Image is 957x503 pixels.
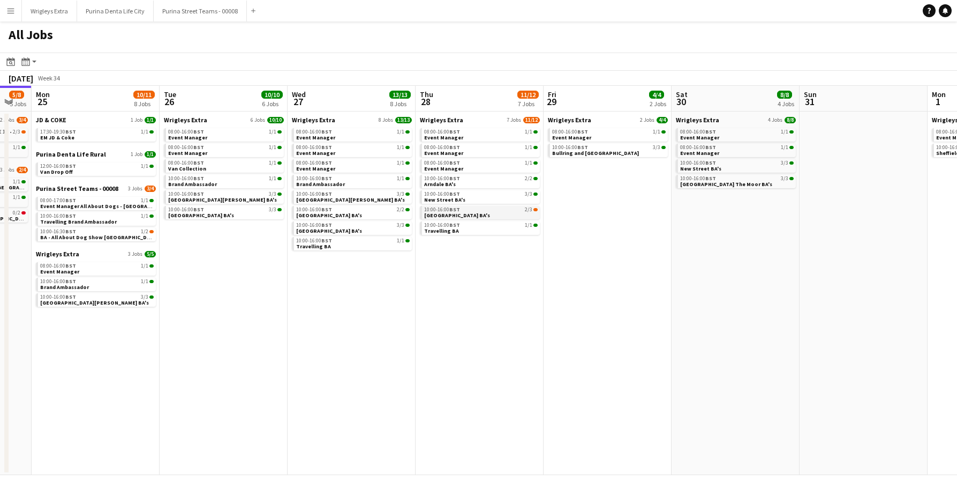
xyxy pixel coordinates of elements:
span: 10:00-16:00 [424,223,460,228]
span: 3/3 [397,191,404,197]
span: 26 [162,95,176,108]
span: 10:00-16:00 [168,207,204,212]
div: Purina Denta Life Rural1 Job1/112:00-16:00BST1/1Van Drop Off [36,150,156,184]
span: Van Collection [168,165,206,172]
a: 08:00-16:00BST1/1Event Manager [424,128,538,140]
a: 10:00-16:00BST1/1Travelling BA [424,221,538,234]
span: Purina Denta Life Rural [36,150,106,158]
span: 4/4 [657,117,668,123]
span: 10:00-16:00 [424,191,460,197]
span: 08:00-16:00 [40,263,76,269]
span: 1/1 [397,145,404,150]
div: 2 Jobs [650,100,666,108]
span: 1/1 [525,160,532,166]
span: 10:00-16:00 [40,294,76,300]
span: 3/4 [17,117,28,123]
a: 10:00-16:00BST3/3[GEOGRAPHIC_DATA][PERSON_NAME] BA's [296,190,410,203]
span: 1/1 [405,130,410,134]
span: 0/2 [21,211,26,214]
span: Event Manager [424,150,463,157]
span: 2 Jobs [640,117,654,123]
span: 4 Jobs [768,117,782,123]
a: 08:00-17:00BST1/1Event Manager All About Dogs - [GEOGRAPHIC_DATA] [40,197,154,209]
span: 3/3 [781,160,788,166]
span: 1/1 [789,146,794,149]
a: 10:00-16:00BST1/1Brand Ambassador [168,175,282,187]
span: New Street BA's [680,165,721,172]
span: 08:00-16:00 [168,145,204,150]
span: 13/13 [395,117,412,123]
a: 10:00-16:00BST3/3[GEOGRAPHIC_DATA] The Moor BA's [680,175,794,187]
a: 08:00-16:00BST1/1Event Manager [296,144,410,156]
span: Mon [932,90,946,99]
span: BST [65,228,76,235]
span: New Street BA's [424,196,465,203]
a: 08:00-16:00BST1/1Event Manager [168,128,282,140]
span: 3/3 [269,191,276,197]
span: 10:00-16:00 [680,176,716,181]
span: 1/1 [277,130,282,134]
span: Event Manager [680,134,719,141]
span: 1/1 [149,130,154,134]
a: 10:00-16:30BST1/2BA - All About Dog Show [GEOGRAPHIC_DATA] [40,228,154,240]
a: 10:00-16:00BST1/1Brand Ambassador [40,278,154,290]
span: Nottingham Old Market Square BA's [168,212,234,219]
span: 3/3 [525,191,532,197]
span: 25 [34,95,50,108]
div: Wrigleys Extra3 Jobs5/508:00-16:00BST1/1Event Manager10:00-16:00BST1/1Brand Ambassador10:00-16:00... [36,250,156,309]
span: 08:00-16:00 [424,160,460,166]
span: BST [705,144,716,151]
span: BST [449,175,460,182]
span: 3/3 [405,193,410,196]
a: Purina Denta Life Rural1 Job1/1 [36,150,156,158]
span: 29 [546,95,556,108]
span: 3/3 [789,161,794,165]
button: Purina Denta Life City [77,1,154,21]
a: 08:00-16:00BST1/1Event Manager [168,144,282,156]
div: Wrigleys Extra7 Jobs11/1208:00-16:00BST1/1Event Manager08:00-16:00BST1/1Event Manager08:00-16:00B... [420,116,540,237]
span: 11/12 [523,117,540,123]
a: 10:00-16:00BST1/1Travelling Brand Ambassador [40,212,154,225]
span: BST [321,175,332,182]
button: Purina Street Teams - 00008 [154,1,247,21]
span: 10:00-16:00 [296,207,332,212]
span: 1/1 [397,160,404,166]
span: 10:00-16:00 [296,191,332,197]
a: Purina Street Teams - 000083 Jobs3/4 [36,184,156,193]
span: 1/1 [405,177,410,180]
span: Newcastle Northumberland Street BA's [296,227,362,234]
span: 08:00-16:00 [680,129,716,135]
span: 1/1 [145,151,156,158]
span: BST [321,237,332,244]
span: 17:30-19:30 [40,129,76,135]
a: 08:00-16:00BST1/1Event Manager [296,128,410,140]
span: 5/8 [9,91,24,99]
span: 1/1 [21,196,26,199]
a: Wrigleys Extra3 Jobs5/5 [36,250,156,258]
a: 10:00-16:00BST3/3[GEOGRAPHIC_DATA][PERSON_NAME] BA's [168,190,282,203]
span: 1 Job [131,151,142,158]
span: 3/3 [653,145,660,150]
span: 6 Jobs [251,117,265,123]
span: 2/2 [533,177,538,180]
span: 1/1 [141,213,148,219]
span: 31 [802,95,817,108]
span: Van Drop Off [40,168,73,175]
span: 0/2 [13,210,20,216]
a: 10:00-16:00BST2/2Arndale BA's [424,175,538,187]
span: 1 Job [131,117,142,123]
a: 10:00-16:00BST3/3[GEOGRAPHIC_DATA] BA's [296,221,410,234]
span: Thu [420,90,433,99]
button: Wrigleys Extra [22,1,77,21]
span: 12:00-16:00 [40,164,76,169]
span: 3/3 [269,207,276,212]
span: 11/12 [517,91,539,99]
span: Wrigleys Extra [676,116,719,124]
span: Event Manager [296,150,335,157]
span: 3/4 [145,186,156,192]
div: Wrigleys Extra6 Jobs10/1008:00-16:00BST1/1Event Manager08:00-16:00BST1/1Event Manager08:00-16:00B... [164,116,284,221]
span: 2/2 [397,207,404,212]
span: 10:00-16:00 [552,145,588,150]
span: 3/3 [533,193,538,196]
span: 1/1 [13,179,20,184]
